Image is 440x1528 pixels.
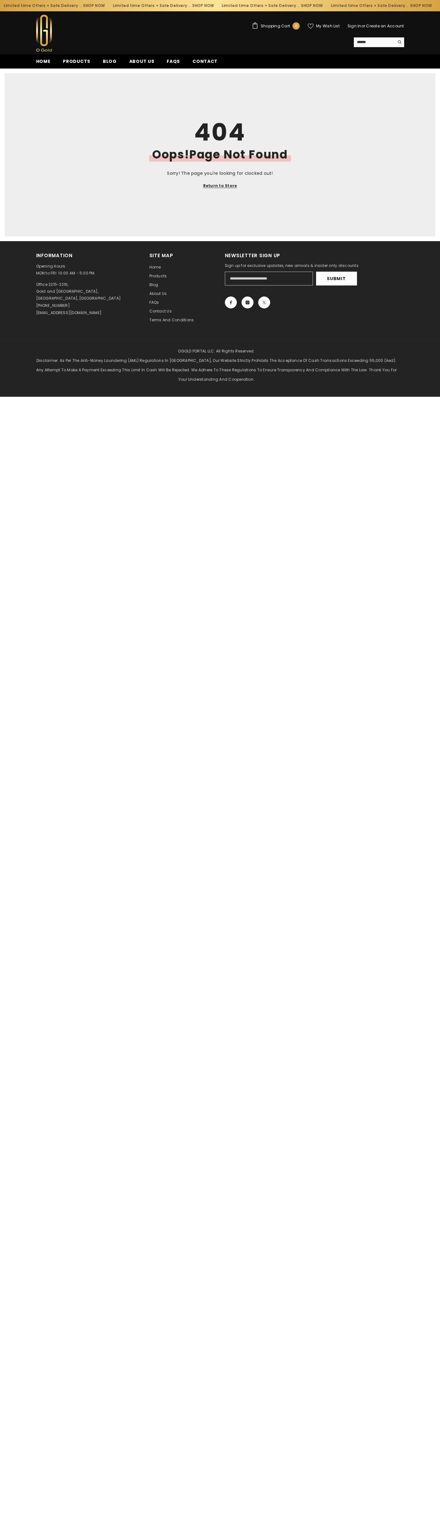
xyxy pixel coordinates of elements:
a: Home [149,263,161,272]
img: Ogold Shop [36,15,52,52]
a: SHOP NOW [82,2,104,9]
a: About us [123,58,161,69]
p: [EMAIL_ADDRESS][DOMAIN_NAME] [36,309,102,316]
span: About us [129,58,154,64]
summary: Search [354,37,404,47]
a: Blog [97,58,123,69]
h2: Newsletter Sign Up [225,252,366,259]
a: SHOP NOW [300,2,322,9]
a: Products [149,272,167,280]
span: Home [36,58,51,64]
p: Opening Hours: MON to FRI: 10:00 AM - 5:00 PM [36,263,140,277]
span: 0 [295,23,298,30]
span: Products [149,273,167,279]
span: Home [149,264,161,270]
a: About us [149,289,167,298]
div: Limited time Offers + Safe Delivery .. [108,1,217,11]
div: Limited time Offers + Safe Delivery .. [326,1,436,11]
span: Products [63,58,90,64]
span: FAQs [167,58,180,64]
button: Search [394,37,404,47]
a: Home [30,58,57,69]
span: Blog [103,58,117,64]
h1: 404 [112,120,328,144]
span: My Wish List [316,24,340,28]
h2: Information [36,252,140,259]
span: Shopping Cart [261,24,290,28]
a: Terms and Conditions [149,316,194,324]
a: Shopping Cart [252,22,300,30]
a: SHOP NOW [192,2,214,9]
a: Contact [186,58,224,69]
div: Limited time Offers + Safe Delivery .. [217,1,326,11]
a: Create an Account [366,23,404,29]
span: Blog [149,282,159,287]
a: Contact us [149,307,172,316]
h2: Site Map [149,252,215,259]
a: FAQs [149,298,159,307]
span: Contact us [149,308,172,314]
span: FAQs [149,300,159,305]
p: OGOLD PORTAL LLC. All Rights Reserved. Disclaimer: As per the Anti-Money Laundering (AML) regulat... [36,346,397,384]
p: Sign up for exclusive updates, new arrivals & insider only discounts [225,263,366,269]
p: Sorry! The page you're looking for clocked out! [112,170,328,177]
a: Return to Store [203,182,237,189]
a: My Wish List [308,23,340,29]
span: Contact [192,58,218,64]
p: [PHONE_NUMBER] [36,302,70,309]
h2: Oops!Page Not Found [149,149,291,160]
button: Submit [316,272,357,285]
a: Products [57,58,97,69]
p: Office 2215-2216, Gold and [GEOGRAPHIC_DATA], [GEOGRAPHIC_DATA], [GEOGRAPHIC_DATA] [36,281,121,302]
a: Sign In [348,23,361,29]
span: or [361,23,365,29]
a: SHOP NOW [409,2,432,9]
span: Terms and Conditions [149,317,194,323]
a: FAQs [160,58,186,69]
a: Blog [149,280,159,289]
span: About us [149,291,167,296]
